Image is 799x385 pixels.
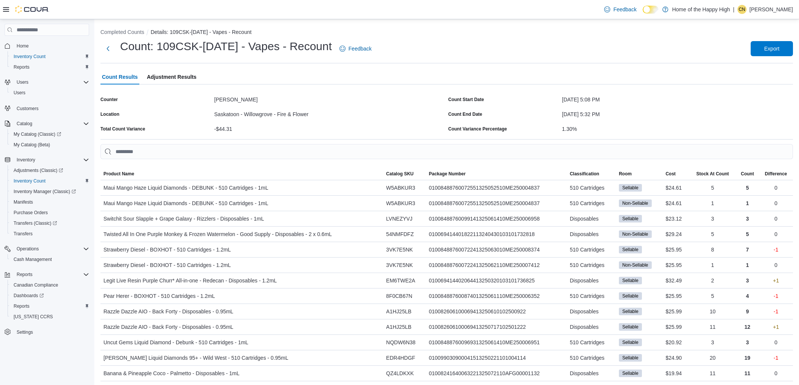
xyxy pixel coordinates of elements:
[426,304,567,319] div: 010082606100069413250610102500922
[17,79,28,85] span: Users
[11,198,36,207] a: Manifests
[689,366,736,381] div: 11
[383,168,426,180] button: Catalog SKU
[619,171,632,177] span: Room
[103,171,134,177] span: Product Name
[426,211,567,226] div: 01008488760099141325061410ME250006958
[14,256,52,262] span: Cash Management
[11,281,61,290] a: Canadian Compliance
[663,288,689,304] div: $25.95
[622,184,639,191] span: Sellable
[14,282,58,288] span: Canadian Compliance
[663,196,689,211] div: $24.61
[689,350,736,365] div: 20
[689,180,736,195] div: 5
[14,78,31,87] button: Users
[663,258,689,273] div: $25.95
[14,270,35,279] button: Reports
[14,41,89,51] span: Home
[2,103,92,114] button: Customers
[386,183,415,192] span: W5ABKUR3
[14,303,29,309] span: Reports
[11,176,89,186] span: Inventory Count
[622,354,639,361] span: Sellable
[14,142,50,148] span: My Catalog (Beta)
[663,273,689,288] div: $32.49
[746,276,749,285] p: 3
[386,291,412,301] span: 8F0CB67N
[773,276,779,285] p: +1
[17,106,39,112] span: Customers
[8,140,92,150] button: My Catalog (Beta)
[774,183,777,192] p: 0
[570,307,598,316] span: Disposables
[663,242,689,257] div: $25.95
[689,227,736,242] div: 5
[746,230,749,239] p: 5
[14,328,36,337] a: Settings
[14,41,32,51] a: Home
[746,199,749,208] p: 1
[426,196,567,211] div: 01008488760072551325052510ME250004837
[14,210,48,216] span: Purchase Orders
[774,261,777,270] p: 0
[616,168,663,180] button: Room
[426,288,567,304] div: 01008488760087401325061110ME250006352
[14,189,76,195] span: Inventory Manager (Classic)
[14,54,46,60] span: Inventory Count
[214,94,445,103] div: [PERSON_NAME]
[619,339,642,346] span: Sellable
[562,108,793,117] div: [DATE] 5:32 PM
[14,270,89,279] span: Reports
[2,77,92,87] button: Users
[336,41,375,56] a: Feedback
[663,304,689,319] div: $25.99
[11,166,89,175] span: Adjustments (Classic)
[774,369,777,378] p: 0
[570,245,605,254] span: 510 Cartridges
[619,354,642,362] span: Sellable
[100,144,793,159] input: This is a search bar. As you type, the results lower in the page will automatically filter.
[663,319,689,334] div: $25.99
[570,353,605,362] span: 510 Cartridges
[11,198,89,207] span: Manifests
[689,211,736,226] div: 3
[8,229,92,239] button: Transfers
[17,329,33,335] span: Settings
[100,111,119,117] label: Location
[426,227,567,242] div: 010069414401822113240430103101732818
[622,324,639,330] span: Sellable
[696,171,729,177] div: Stock At Count
[774,307,778,316] p: -1
[11,291,47,300] a: Dashboards
[746,261,749,270] p: 1
[11,88,28,97] a: Users
[663,335,689,350] div: $20.92
[622,262,648,268] span: Non-Sellable
[103,245,231,254] span: Strawberry Diesel - BOXHOT - 510 Cartridges - 1.2mL
[689,242,736,257] div: 8
[774,199,777,208] p: 0
[11,208,51,217] a: Purchase Orders
[426,242,567,257] div: 01008488760072241325063010ME250008374
[562,123,793,132] div: 1.30%
[622,370,639,377] span: Sellable
[750,5,793,14] p: [PERSON_NAME]
[11,229,35,238] a: Transfers
[100,168,383,180] button: Product Name
[2,244,92,254] button: Operations
[102,69,138,84] span: Count Results
[746,338,749,347] p: 3
[622,277,639,284] span: Sellable
[11,219,60,228] a: Transfers (Classic)
[746,245,749,254] p: 7
[103,183,268,192] span: Maui Mango Haze Liquid Diamonds - DEBUNK - 510 Cartridges - 1mL
[689,319,736,334] div: 11
[103,338,248,347] span: Uncut Gems Liquid Diamond - Debunk - 510 Cartridges - 1mL
[386,230,414,239] span: 54NMFDFZ
[11,88,89,97] span: Users
[214,108,445,117] div: Saskatoon - Willowgrove - Fire & Flower
[17,271,32,278] span: Reports
[386,214,413,223] span: LVNEZYVJ
[570,322,598,331] span: Disposables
